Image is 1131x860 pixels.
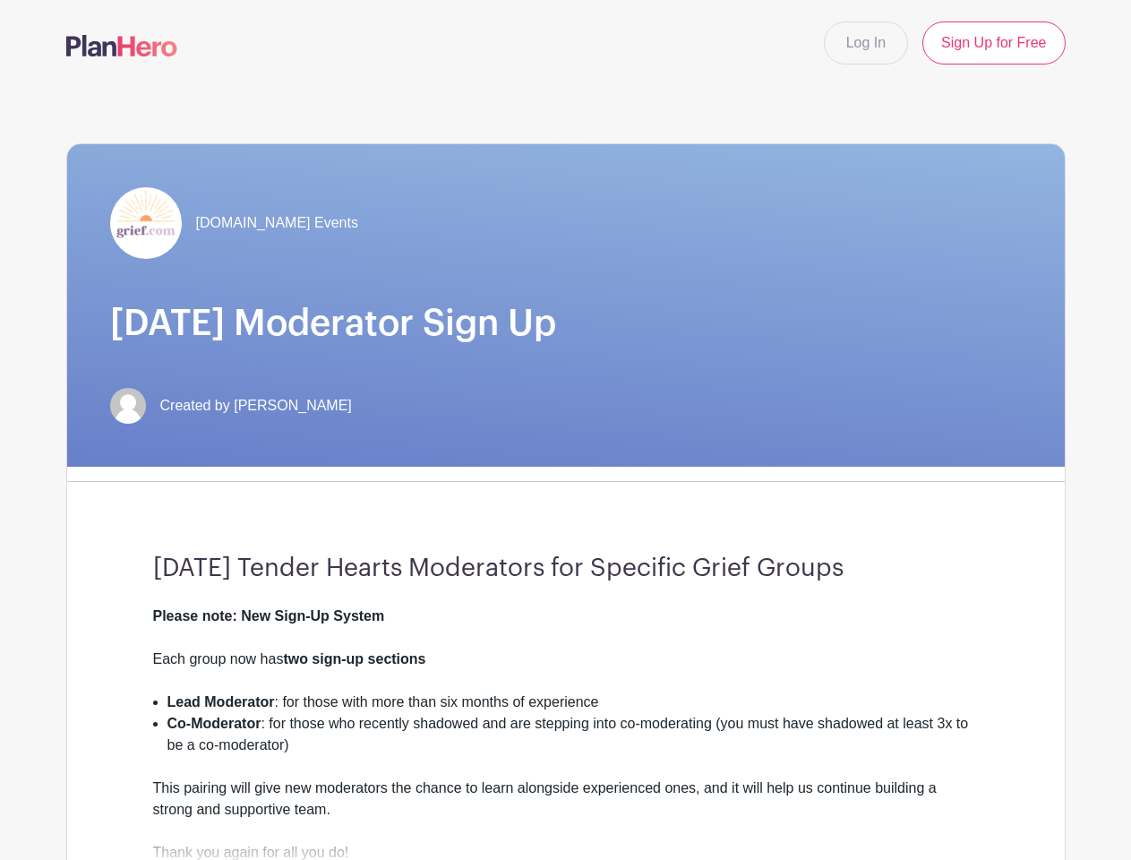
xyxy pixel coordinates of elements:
[824,21,908,64] a: Log In
[167,716,261,731] strong: Co-Moderator
[153,649,979,692] div: Each group now has
[167,692,979,713] li: : for those with more than six months of experience
[66,35,177,56] img: logo-507f7623f17ff9eddc593b1ce0a138ce2505c220e1c5a4e2b4648c50719b7d32.svg
[167,713,979,778] li: : for those who recently shadowed and are stepping into co-moderating (you must have shadowed at ...
[153,554,979,584] h3: [DATE] Tender Hearts Moderators for Specific Grief Groups
[196,212,358,234] span: [DOMAIN_NAME] Events
[110,388,146,424] img: default-ce2991bfa6775e67f084385cd625a349d9dcbb7a52a09fb2fda1e96e2d18dcdb.png
[160,395,352,417] span: Created by [PERSON_NAME]
[283,651,425,666] strong: two sign-up sections
[110,187,182,259] img: grief-logo-planhero.png
[167,694,275,709] strong: Lead Moderator
[922,21,1065,64] a: Sign Up for Free
[153,608,385,623] strong: Please note: New Sign-Up System
[110,302,1022,345] h1: [DATE] Moderator Sign Up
